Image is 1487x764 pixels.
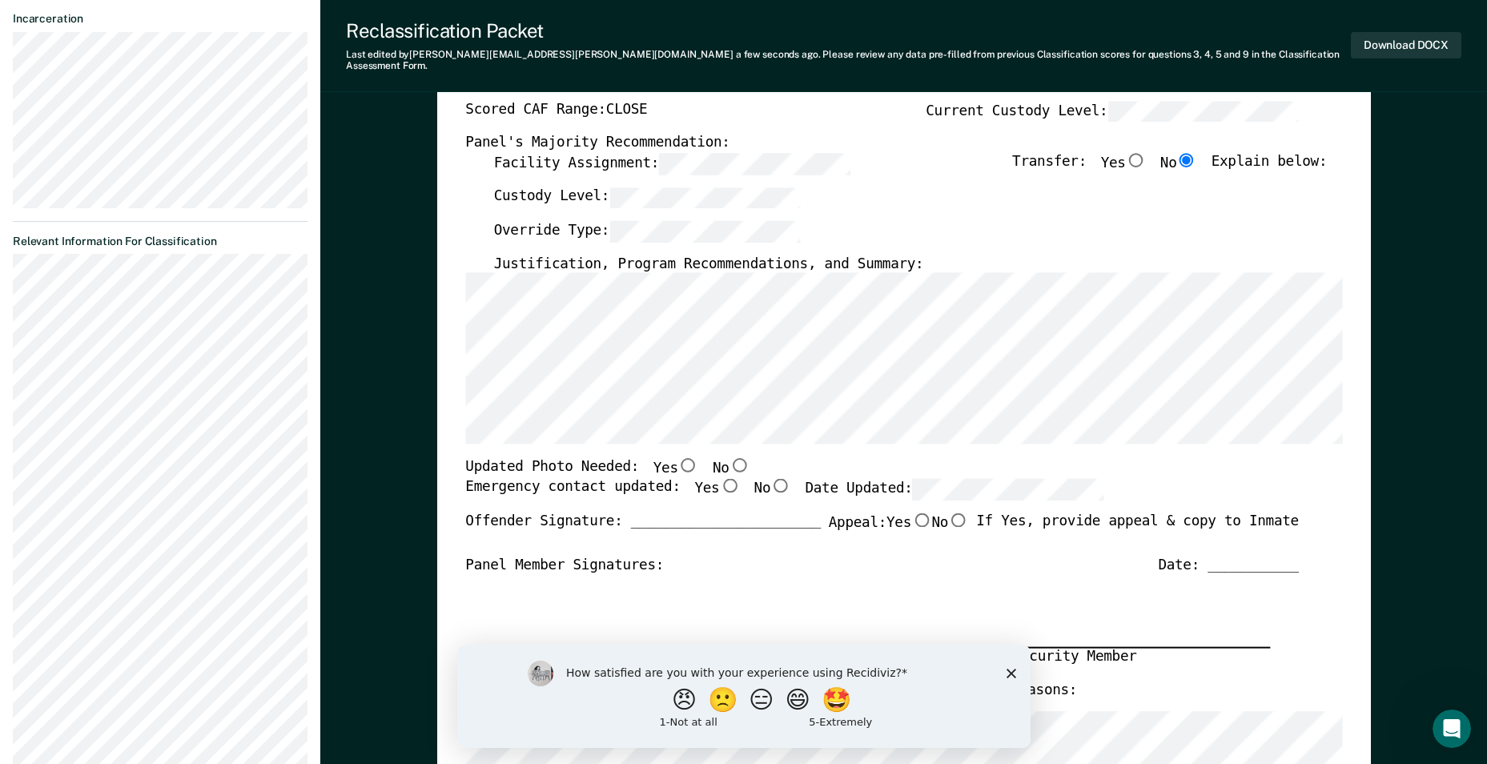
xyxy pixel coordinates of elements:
[912,478,1103,500] input: Date Updated:
[736,49,818,60] span: a few seconds ago
[465,100,647,122] label: Scored CAF Range: CLOSE
[659,153,850,175] input: Facility Assignment:
[609,187,800,208] input: Custody Level:
[465,557,664,576] div: Panel Member Signatures:
[465,513,1299,557] div: Offender Signature: _______________________ If Yes, provide appeal & copy to Inmate
[694,478,739,500] label: Yes
[713,458,750,478] label: No
[828,513,968,545] label: Appeal:
[609,220,800,242] input: Override Type:
[1125,153,1146,167] input: Yes
[1176,153,1197,167] input: No
[677,458,698,472] input: Yes
[926,100,1299,122] label: Current Custody Level:
[1433,710,1471,748] iframe: Intercom live chat
[465,458,750,478] div: Updated Photo Needed:
[493,153,850,175] label: Facility Assignment:
[13,235,307,248] dt: Relevant Information For Classification
[465,681,1077,699] label: If panel member disagrees with majority recommend, state specific reasons:
[1158,557,1299,576] div: Date: ___________
[346,19,1351,42] div: Reclassification Packet
[948,513,969,527] input: No
[770,478,791,493] input: No
[465,135,1299,153] div: Panel's Majority Recommendation:
[465,478,1103,512] div: Emergency contact updated:
[805,478,1103,500] label: Date Updated:
[457,645,1031,748] iframe: Survey by Kim from Recidiviz
[719,478,740,493] input: Yes
[911,513,932,527] input: Yes
[1100,153,1145,175] label: Yes
[13,12,307,26] dt: Incarceration
[493,187,800,208] label: Custody Level:
[493,255,923,273] label: Justification, Program Recommendations, and Summary:
[1107,100,1298,122] input: Current Custody Level:
[931,513,968,533] label: No
[886,513,931,533] label: Yes
[1351,32,1461,58] button: Download DOCX
[653,458,697,478] label: Yes
[493,220,800,242] label: Override Type:
[1160,153,1197,175] label: No
[729,458,750,472] input: No
[1012,153,1327,187] div: Transfer: Explain below:
[754,478,790,500] label: No
[346,49,1351,72] div: Last edited by [PERSON_NAME][EMAIL_ADDRESS][PERSON_NAME][DOMAIN_NAME] . Please review any data pr...
[1012,646,1270,666] div: Security Member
